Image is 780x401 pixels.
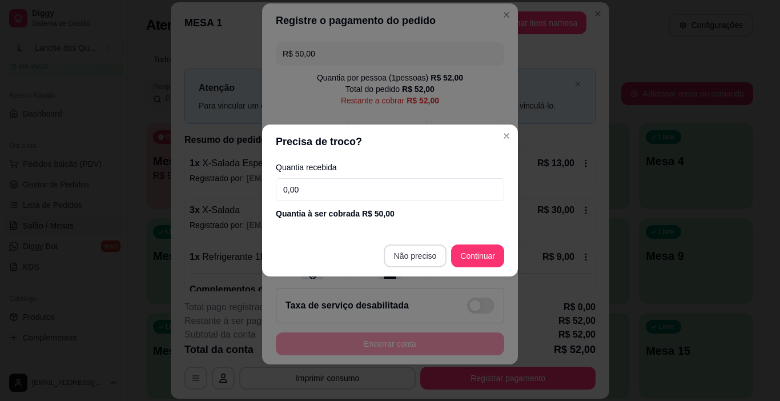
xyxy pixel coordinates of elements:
[384,244,447,267] button: Não preciso
[262,125,518,159] header: Precisa de troco?
[276,208,504,219] div: Quantia à ser cobrada R$ 50,00
[497,127,516,145] button: Close
[276,163,504,171] label: Quantia recebida
[451,244,504,267] button: Continuar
